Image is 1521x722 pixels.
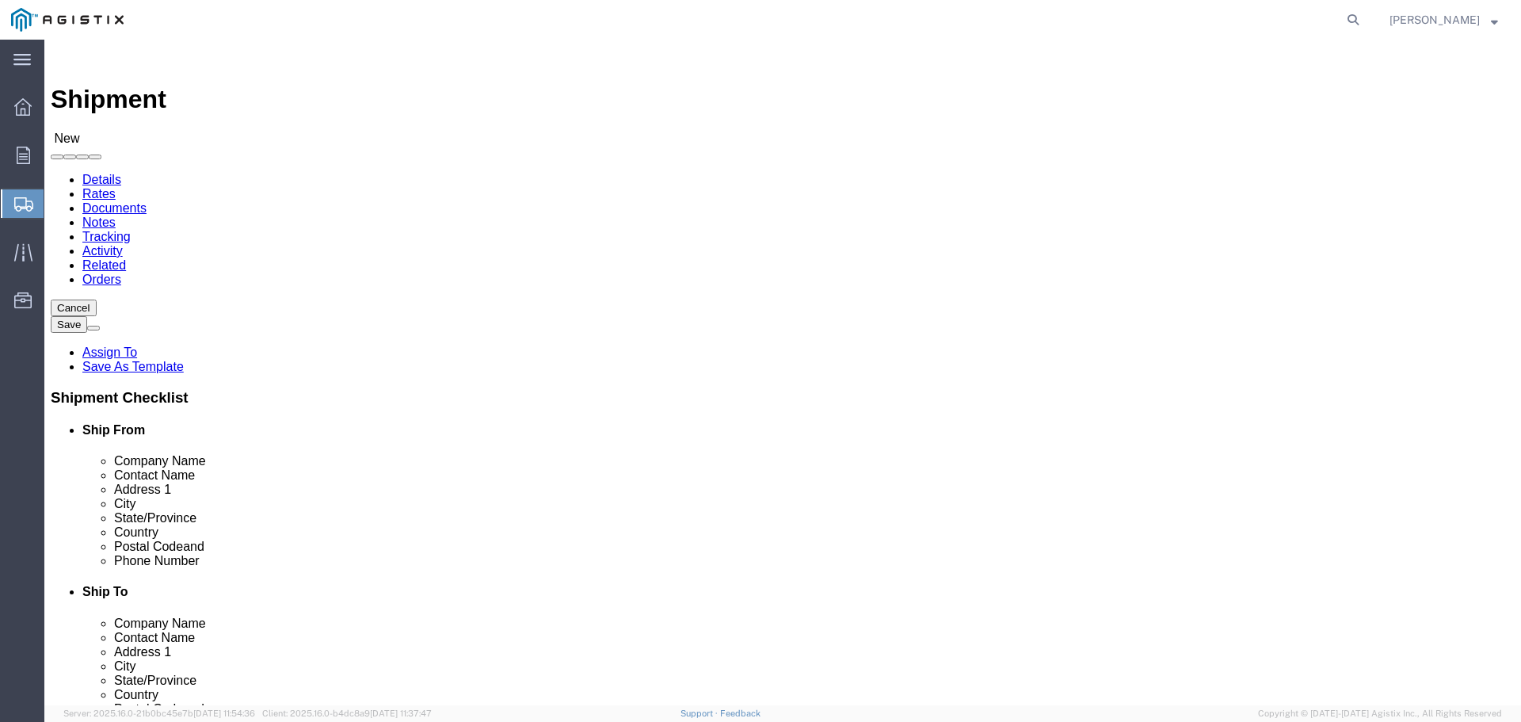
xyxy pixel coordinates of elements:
span: [DATE] 11:54:36 [193,709,255,718]
button: [PERSON_NAME] [1389,10,1499,29]
a: Feedback [720,709,760,718]
img: logo [11,8,124,32]
span: [DATE] 11:37:47 [370,709,432,718]
span: Server: 2025.16.0-21b0bc45e7b [63,709,255,718]
span: Luke Chesniak [1389,11,1480,29]
iframe: FS Legacy Container [44,40,1521,705]
a: Support [680,709,720,718]
span: Copyright © [DATE]-[DATE] Agistix Inc., All Rights Reserved [1258,707,1502,720]
span: Client: 2025.16.0-b4dc8a9 [262,709,432,718]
